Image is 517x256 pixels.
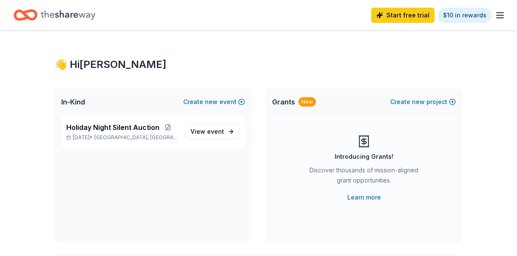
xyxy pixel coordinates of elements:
span: Holiday Night Silent Auction [66,122,159,132]
span: In-Kind [61,97,85,107]
a: Learn more [347,192,381,203]
span: new [412,97,425,107]
a: Home [14,5,95,25]
span: new [205,97,218,107]
span: Grants [272,97,295,107]
div: New [298,97,316,107]
div: Introducing Grants! [335,152,393,162]
a: View event [185,124,240,139]
span: event [207,128,224,135]
div: 👋 Hi [PERSON_NAME] [54,58,463,71]
span: [GEOGRAPHIC_DATA], [GEOGRAPHIC_DATA] [94,134,178,141]
a: Start free trial [371,8,435,23]
div: Discover thousands of mission-aligned grant opportunities. [306,165,422,189]
button: Createnewevent [183,97,245,107]
a: $10 in rewards [438,8,491,23]
span: View [190,127,224,137]
button: Createnewproject [390,97,456,107]
p: [DATE] • [66,134,178,141]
